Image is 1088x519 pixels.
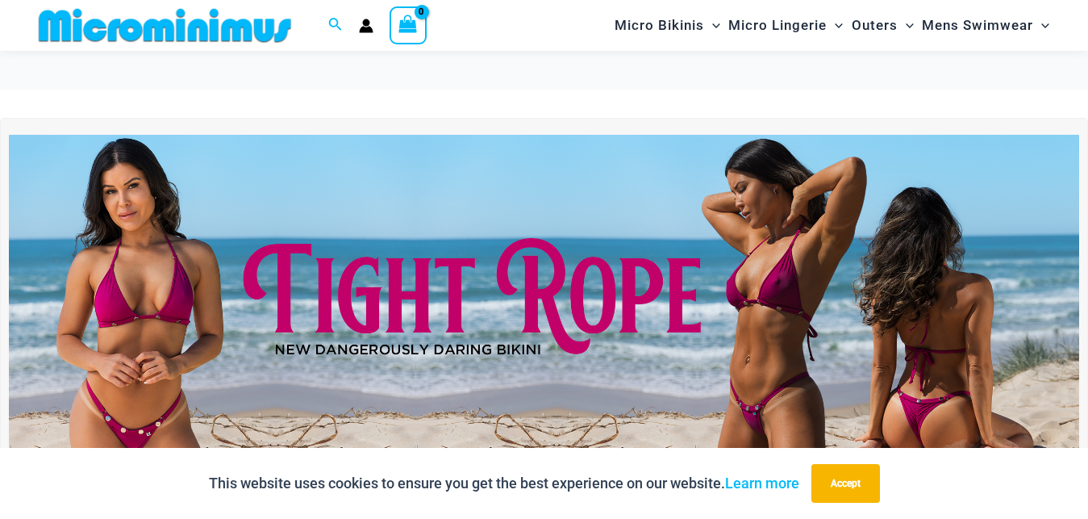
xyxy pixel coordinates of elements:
span: Outers [852,5,898,46]
span: Menu Toggle [898,5,914,46]
a: View Shopping Cart, empty [390,6,427,44]
a: Micro BikinisMenu ToggleMenu Toggle [611,5,724,46]
img: MM SHOP LOGO FLAT [32,7,298,44]
img: Tight Rope Pink Bikini [9,135,1079,499]
span: Menu Toggle [827,5,843,46]
a: Search icon link [328,15,343,36]
a: Learn more [725,475,799,492]
span: Menu Toggle [1033,5,1049,46]
span: Micro Lingerie [728,5,827,46]
nav: Site Navigation [608,2,1056,48]
a: Mens SwimwearMenu ToggleMenu Toggle [918,5,1053,46]
span: Mens Swimwear [922,5,1033,46]
button: Accept [811,464,880,503]
span: Micro Bikinis [615,5,704,46]
p: This website uses cookies to ensure you get the best experience on our website. [209,471,799,496]
a: Micro LingerieMenu ToggleMenu Toggle [724,5,847,46]
span: Menu Toggle [704,5,720,46]
a: OutersMenu ToggleMenu Toggle [848,5,918,46]
a: Account icon link [359,19,373,33]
